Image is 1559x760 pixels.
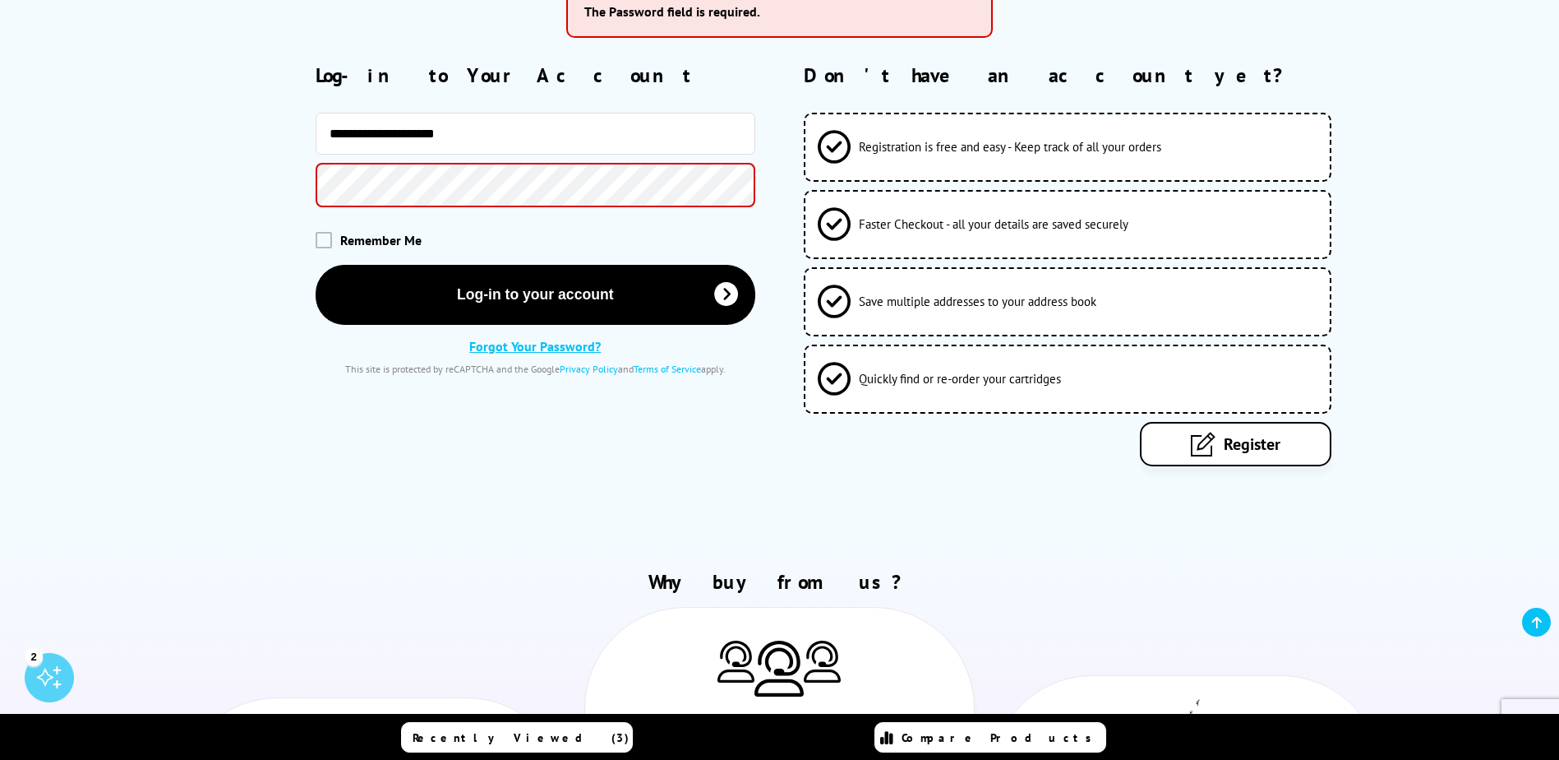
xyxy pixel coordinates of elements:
span: Save multiple addresses to your address book [859,294,1096,309]
a: Recently Viewed (3) [401,722,633,753]
div: 2 [25,647,43,665]
li: The Password field is required. [584,3,975,20]
a: Privacy Policy [560,363,618,375]
span: Faster Checkout - all your details are saved securely [859,216,1128,232]
img: Printer Experts [754,641,804,697]
a: Terms of Service [634,363,701,375]
a: Compare Products [874,722,1106,753]
span: Register [1224,433,1280,455]
h2: Why buy from us? [168,569,1390,595]
span: Registration is free and easy - Keep track of all your orders [859,139,1161,155]
span: Quickly find or re-order your cartridges [859,371,1061,387]
span: Recently Viewed (3) [413,730,630,745]
a: Forgot Your Password? [469,338,601,355]
span: Remember Me [340,232,422,248]
h2: Don't have an account yet? [804,63,1390,88]
img: Printer Experts [804,641,841,683]
h2: Log-in to Your Account [316,63,755,88]
img: Printer Experts [717,641,754,683]
div: This site is protected by reCAPTCHA and the Google and apply. [316,363,755,375]
button: Log-in to your account [316,265,755,325]
a: Register [1140,422,1331,466]
span: Compare Products [902,730,1100,745]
